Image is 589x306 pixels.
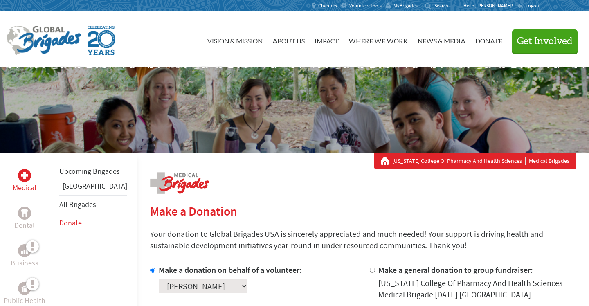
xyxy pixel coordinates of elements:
[475,18,502,61] a: Donate
[517,2,541,9] a: Logout
[21,209,28,217] img: Dental
[59,195,127,214] li: All Brigades
[381,157,569,165] div: Medical Brigades
[18,207,31,220] div: Dental
[7,26,81,55] img: Global Brigades Logo
[14,207,35,231] a: DentalDental
[21,284,28,292] img: Public Health
[18,169,31,182] div: Medical
[434,2,458,9] input: Search...
[59,214,127,232] li: Donate
[272,18,305,61] a: About Us
[526,2,541,9] span: Logout
[59,200,96,209] a: All Brigades
[59,162,127,180] li: Upcoming Brigades
[21,248,28,254] img: Business
[392,157,526,165] a: [US_STATE] College Of Pharmacy And Health Sciences
[59,166,120,176] a: Upcoming Brigades
[13,182,36,193] p: Medical
[18,282,31,295] div: Public Health
[150,172,209,194] img: logo-medical.png
[378,265,533,275] label: Make a general donation to group fundraiser:
[14,220,35,231] p: Dental
[11,244,38,269] a: BusinessBusiness
[348,18,408,61] a: Where We Work
[315,18,339,61] a: Impact
[59,218,82,227] a: Donate
[150,204,576,218] h2: Make a Donation
[418,18,465,61] a: News & Media
[463,2,517,9] p: Hello, [PERSON_NAME]!
[88,26,115,55] img: Global Brigades Celebrating 20 Years
[393,2,418,9] span: MyBrigades
[11,257,38,269] p: Business
[378,277,576,300] div: [US_STATE] College Of Pharmacy And Health Sciences Medical Brigade [DATE] [GEOGRAPHIC_DATA]
[207,18,263,61] a: Vision & Mission
[13,169,36,193] a: MedicalMedical
[318,2,337,9] span: Chapters
[512,29,578,53] button: Get Involved
[349,2,382,9] span: Volunteer Tools
[18,244,31,257] div: Business
[150,228,576,251] p: Your donation to Global Brigades USA is sincerely appreciated and much needed! Your support is dr...
[59,180,127,195] li: Panama
[159,265,302,275] label: Make a donation on behalf of a volunteer:
[63,181,127,191] a: [GEOGRAPHIC_DATA]
[517,36,573,46] span: Get Involved
[21,172,28,179] img: Medical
